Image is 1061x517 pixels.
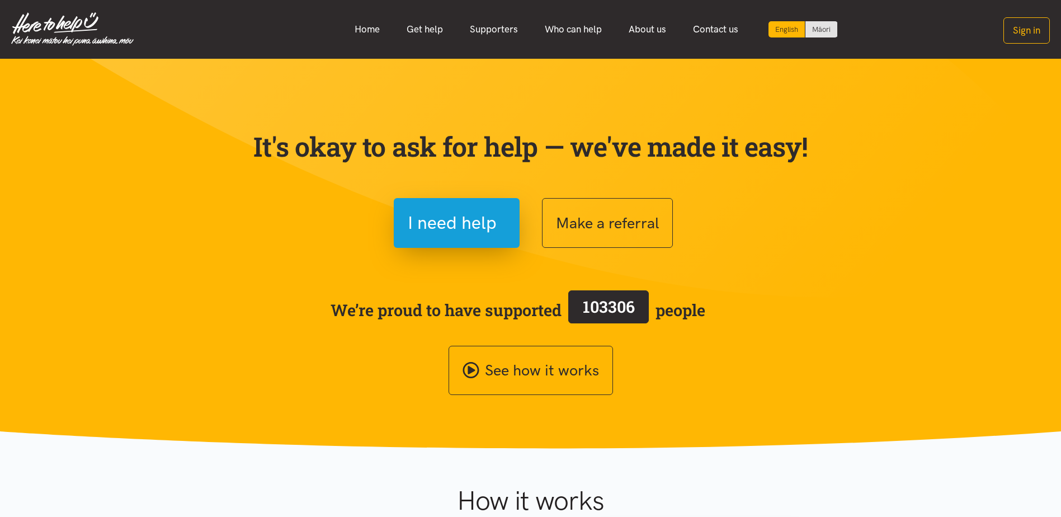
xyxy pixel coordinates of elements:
[768,21,805,37] div: Current language
[562,288,656,332] a: 103306
[768,21,838,37] div: Language toggle
[449,346,613,396] a: See how it works
[251,130,810,163] p: It's okay to ask for help — we've made it easy!
[394,198,520,248] button: I need help
[583,296,635,317] span: 103306
[393,17,456,41] a: Get help
[680,17,752,41] a: Contact us
[11,12,134,46] img: Home
[348,485,713,517] h1: How it works
[615,17,680,41] a: About us
[408,209,497,237] span: I need help
[456,17,531,41] a: Supporters
[531,17,615,41] a: Who can help
[542,198,673,248] button: Make a referral
[341,17,393,41] a: Home
[331,288,705,332] span: We’re proud to have supported people
[1003,17,1050,44] button: Sign in
[805,21,837,37] a: Switch to Te Reo Māori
